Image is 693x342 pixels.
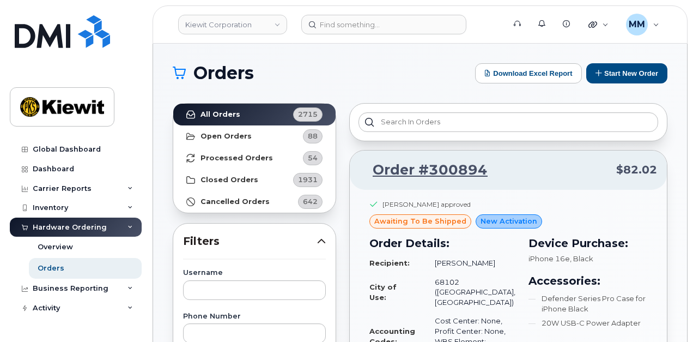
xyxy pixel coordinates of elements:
span: 88 [308,131,318,141]
label: Phone Number [183,313,326,320]
strong: Open Orders [200,132,252,141]
a: Closed Orders1931 [173,169,336,191]
span: iPhone 16e [528,254,570,263]
span: , Black [570,254,593,263]
span: New Activation [481,216,537,226]
li: Defender Series Pro Case for iPhone Black [528,293,647,314]
strong: Cancelled Orders [200,197,270,206]
h3: Device Purchase: [528,235,647,251]
strong: Recipient: [369,259,410,267]
a: Open Orders88 [173,125,336,147]
span: 642 [303,196,318,207]
span: Orders [193,65,254,81]
a: All Orders2715 [173,104,336,125]
span: Filters [183,233,317,249]
a: Order #300894 [360,160,488,180]
h3: Accessories: [528,273,647,289]
span: $82.02 [616,162,657,178]
strong: City of Use: [369,283,397,302]
td: 68102 ([GEOGRAPHIC_DATA], [GEOGRAPHIC_DATA]) [425,273,515,312]
td: [PERSON_NAME] [425,254,515,273]
span: awaiting to be shipped [374,216,466,226]
span: 54 [308,153,318,163]
button: Download Excel Report [475,63,582,83]
button: Start New Order [586,63,667,83]
li: 20W USB-C Power Adapter [528,318,647,328]
a: Processed Orders54 [173,147,336,169]
a: Cancelled Orders642 [173,191,336,213]
span: 1931 [298,175,318,185]
label: Username [183,269,326,277]
span: 2715 [298,109,318,119]
div: [PERSON_NAME] approved [382,200,471,209]
strong: Processed Orders [200,154,273,163]
iframe: Messenger Launcher [646,295,685,334]
strong: Closed Orders [200,176,258,184]
strong: All Orders [200,110,240,119]
input: Search in orders [358,112,658,132]
h3: Order Details: [369,235,515,251]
